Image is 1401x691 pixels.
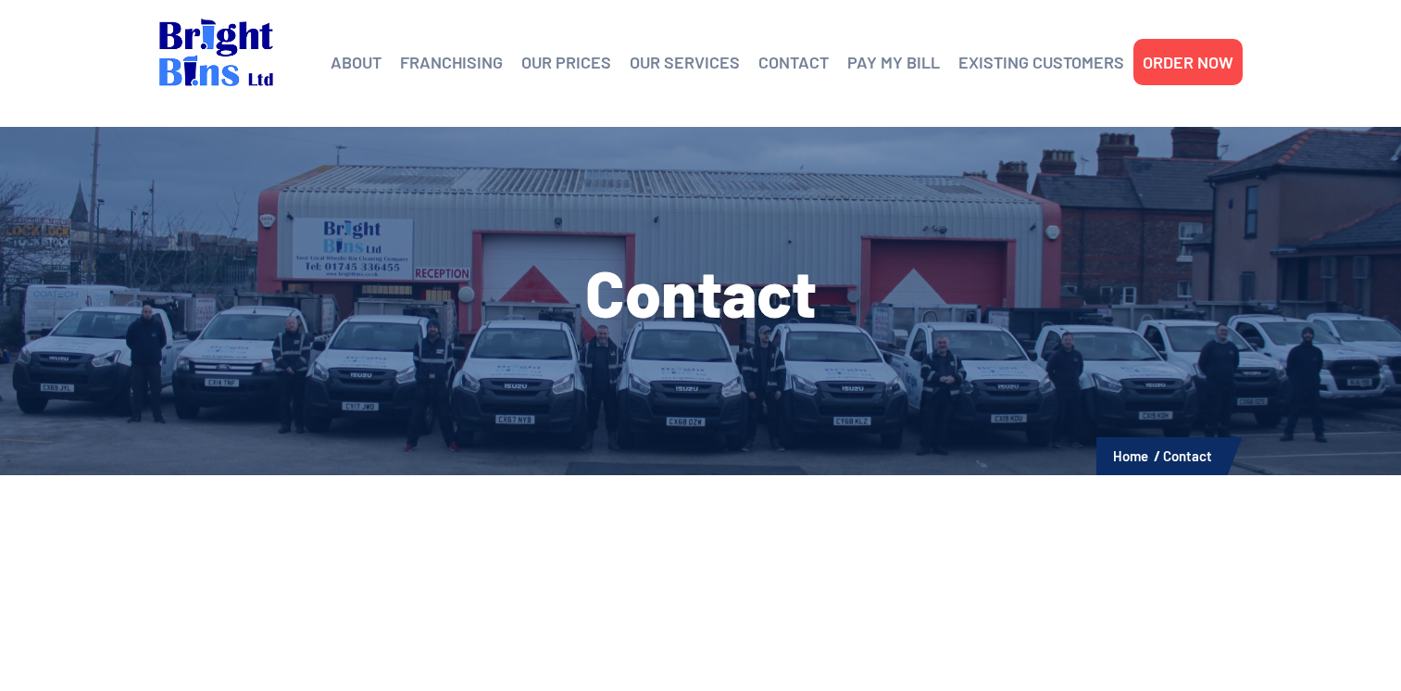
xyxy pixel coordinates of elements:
[331,48,382,76] a: ABOUT
[159,259,1243,324] h1: Contact
[1143,48,1233,76] a: ORDER NOW
[758,48,829,76] a: CONTACT
[630,48,740,76] a: OUR SERVICES
[958,48,1124,76] a: EXISTING CUSTOMERS
[521,48,611,76] a: OUR PRICES
[1163,444,1212,468] li: Contact
[1113,447,1148,464] a: Home
[847,48,940,76] a: PAY MY BILL
[400,48,503,76] a: FRANCHISING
